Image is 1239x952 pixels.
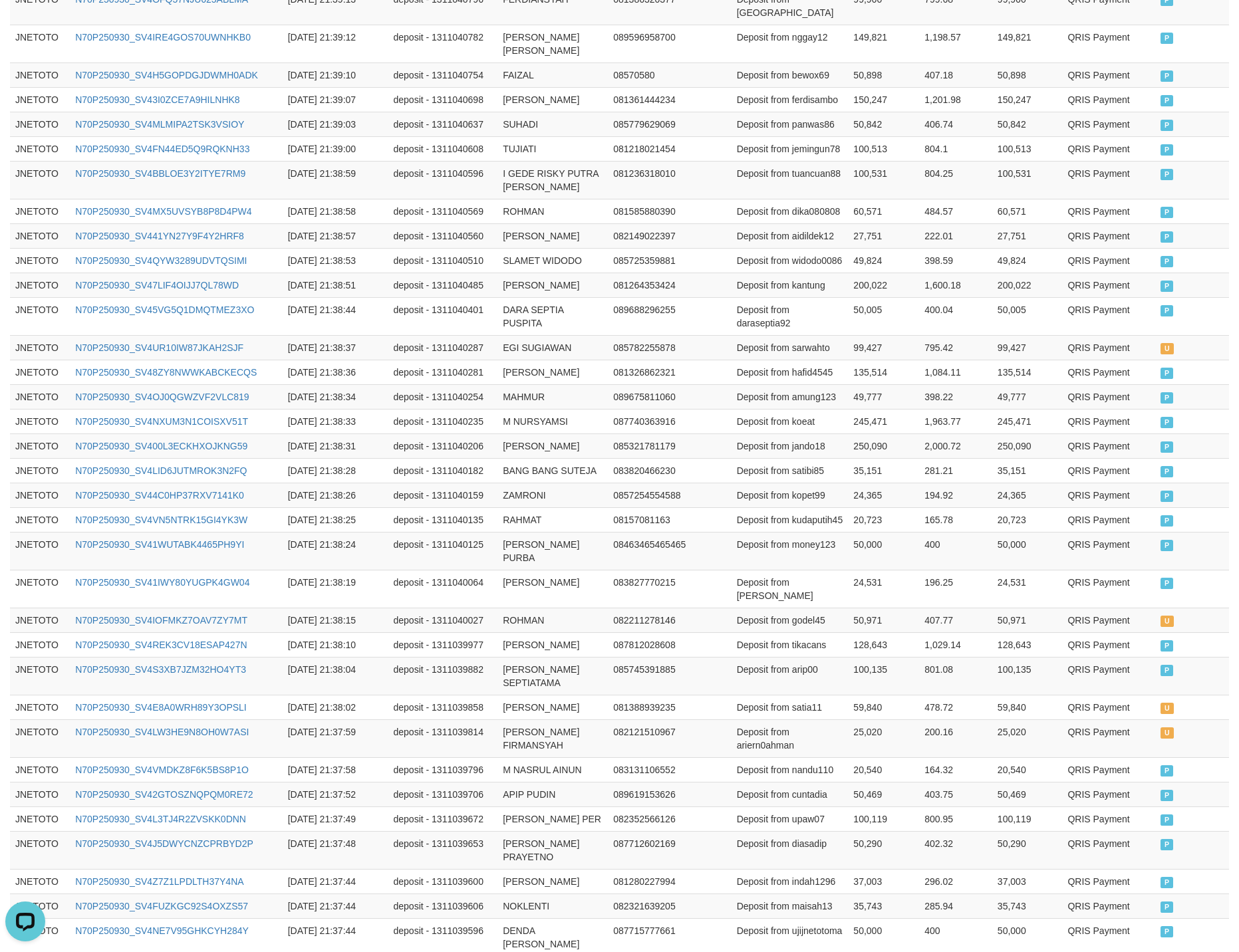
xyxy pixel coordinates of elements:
td: [DATE] 21:39:00 [283,136,388,161]
a: N70P250930_SV4NXUM3N1COISXV51T [75,416,248,427]
span: PAID [1161,368,1174,379]
td: 49,824 [848,248,919,273]
td: [PERSON_NAME] [497,87,608,112]
td: M NURSYAMSI [497,409,608,433]
td: Deposit from ferdisambo [732,87,849,112]
td: 087740363916 [608,409,691,433]
td: 135,514 [992,360,1063,384]
td: Deposit from sarwahto [732,335,849,360]
td: 20,723 [848,507,919,532]
td: JNETOTO [10,248,70,273]
td: [DATE] 21:38:15 [283,608,388,632]
td: deposit - 1311040064 [388,570,497,608]
td: 081218021454 [608,136,691,161]
td: [DATE] 21:38:31 [283,433,388,458]
td: 089688296255 [608,297,691,335]
span: PAID [1161,392,1174,404]
td: deposit - 1311040560 [388,223,497,248]
a: N70P250930_SV4BBLOE3Y2ITYE7RM9 [75,168,245,179]
td: [PERSON_NAME] [497,632,608,657]
td: 250,090 [848,433,919,458]
td: Deposit from koeat [732,409,849,433]
td: 082211278146 [608,608,691,632]
td: deposit - 1311040510 [388,248,497,273]
td: Deposit from kopet99 [732,483,849,507]
td: QRIS Payment [1062,483,1155,507]
td: [DATE] 21:38:51 [283,273,388,297]
td: deposit - 1311040637 [388,112,497,136]
td: 196.25 [919,570,992,608]
a: N70P250930_SV48ZY8NWWKABCKECQS [75,367,257,378]
td: 08570580 [608,62,691,87]
a: N70P250930_SV4S3XB7JZM32HO4YT3 [75,664,246,675]
td: QRIS Payment [1062,384,1155,409]
span: PAID [1161,169,1174,180]
span: PAID [1161,540,1174,551]
td: [DATE] 21:38:25 [283,507,388,532]
td: 100,531 [848,161,919,199]
td: 407.77 [919,608,992,632]
a: N70P250930_SV400L3ECKHXOJKNG59 [75,441,247,451]
td: DARA SEPTIA PUSPITA [497,297,608,335]
td: [DATE] 21:38:59 [283,161,388,199]
a: N70P250930_SV4E8A0WRH89Y3OPSLI [75,702,247,713]
a: N70P250930_SV4Z7Z1LPDLTH37Y4NA [75,876,243,887]
td: JNETOTO [10,632,70,657]
td: 245,471 [848,409,919,433]
td: 50,898 [848,62,919,87]
td: QRIS Payment [1062,570,1155,608]
td: 087812028608 [608,632,691,657]
td: Deposit from nggay12 [732,25,849,62]
td: 24,365 [848,483,919,507]
span: PAID [1161,95,1174,106]
td: [DATE] 21:38:33 [283,409,388,433]
td: QRIS Payment [1062,25,1155,62]
td: JNETOTO [10,297,70,335]
td: QRIS Payment [1062,360,1155,384]
td: JNETOTO [10,458,70,483]
td: [DATE] 21:38:44 [283,297,388,335]
td: [DATE] 21:38:37 [283,335,388,360]
td: [PERSON_NAME] PURBA [497,532,608,570]
td: Deposit from godel45 [732,608,849,632]
button: Open LiveChat chat widget [5,5,45,45]
td: 795.42 [919,335,992,360]
td: 200,022 [848,273,919,297]
td: 50,971 [848,608,919,632]
td: 27,751 [848,223,919,248]
td: QRIS Payment [1062,458,1155,483]
td: JNETOTO [10,433,70,458]
td: deposit - 1311040159 [388,483,497,507]
a: N70P250930_SV44C0HP37RXV7141K0 [75,490,244,501]
td: [DATE] 21:38:19 [283,570,388,608]
td: [DATE] 21:38:24 [283,532,388,570]
td: Deposit from kantung [732,273,849,297]
td: 60,571 [992,199,1063,223]
td: 085321781179 [608,433,691,458]
td: TUJIATI [497,136,608,161]
td: JNETOTO [10,360,70,384]
td: Deposit from widodo0086 [732,248,849,273]
span: PAID [1161,231,1174,243]
a: N70P250930_SV43I0ZCE7A9HILNHK8 [75,94,240,105]
td: 60,571 [848,199,919,223]
td: deposit - 1311040596 [388,161,497,199]
a: N70P250930_SV4OJ0QGWZVF2VLC819 [75,392,249,402]
td: 128,643 [848,632,919,657]
td: deposit - 1311040782 [388,25,497,62]
td: 085782255878 [608,335,691,360]
td: 50,000 [992,532,1063,570]
td: JNETOTO [10,273,70,297]
td: EGI SUGIAWAN [497,335,608,360]
td: deposit - 1311040401 [388,297,497,335]
td: deposit - 1311039977 [388,632,497,657]
td: [DATE] 21:39:03 [283,112,388,136]
td: deposit - 1311040608 [388,136,497,161]
td: 1,198.57 [919,25,992,62]
a: N70P250930_SV4J5DWYCNZCPRBYD2P [75,838,253,849]
td: 398.59 [919,248,992,273]
td: [DATE] 21:39:10 [283,62,388,87]
td: Deposit from bewox69 [732,62,849,87]
td: ZAMRONI [497,483,608,507]
td: 400.04 [919,297,992,335]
